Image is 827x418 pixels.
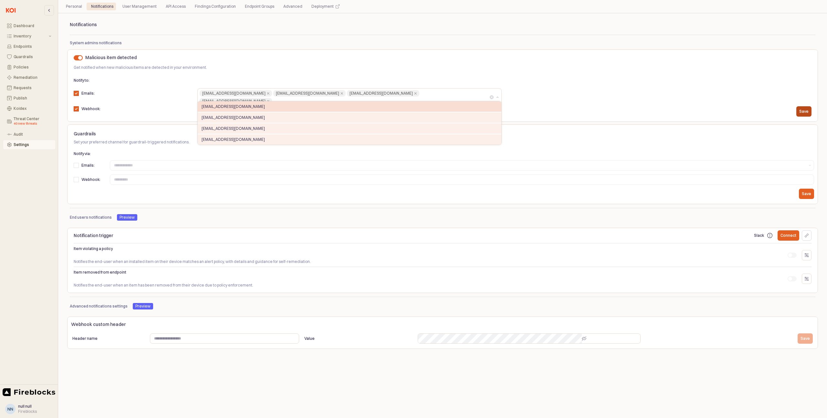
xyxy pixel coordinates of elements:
[14,142,51,147] div: Settings
[494,89,501,106] button: הצג הצעות
[3,114,55,129] button: Threat Center
[87,3,117,10] div: Notifications
[267,92,269,95] div: Remove rido@fireblocks.com
[74,65,440,70] p: Get notified when new malicious items are detected in your environment.
[3,52,55,61] button: Guardrails
[202,104,494,109] div: [EMAIL_ADDRESS][DOMAIN_NAME]
[276,90,339,97] div: [EMAIL_ADDRESS][DOMAIN_NAME]
[3,83,55,92] button: Requests
[71,321,257,328] p: Webhook custom header
[62,3,86,10] div: Personal
[74,269,126,275] p: Item removed from endpoint
[74,232,749,239] p: Notification trigger
[14,96,51,100] div: Publish
[202,98,266,104] div: [EMAIL_ADDRESS][DOMAIN_NAME]
[350,90,413,97] div: [EMAIL_ADDRESS][DOMAIN_NAME]
[120,214,135,221] div: Preview
[202,115,494,120] div: [EMAIL_ADDRESS][DOMAIN_NAME]
[14,132,51,137] div: Audit
[14,24,51,28] div: Dashboard
[18,404,32,409] span: null null
[85,55,137,60] span: Malicious item detected
[122,3,157,10] div: User Management
[66,3,82,10] div: Personal
[582,336,586,341] button: Toggle password visibility
[3,21,55,30] button: Dashboard
[81,163,95,168] span: Emails:
[308,3,343,10] div: Deployment
[166,3,186,10] div: API Access
[14,75,51,80] div: Remediation
[202,137,494,142] div: [EMAIL_ADDRESS][DOMAIN_NAME]
[81,106,100,111] span: Webhook:
[279,3,306,10] div: Advanced
[245,3,274,10] div: Endpoint Groups
[74,139,811,145] p: Set your preferred channel for guardrail-triggered notifications.
[74,259,311,265] p: Notifies the end-user when an installed item on their device matches an alert policy, with detail...
[74,246,113,252] p: Item violating a policy
[7,406,13,412] div: nn
[135,303,151,309] div: Preview
[14,86,51,90] div: Requests
[14,117,51,126] div: Threat Center
[14,55,51,59] div: Guardrails
[81,177,100,182] span: Webhook:
[14,65,51,69] div: Policies
[74,78,254,83] p: Notify to:
[340,92,343,95] div: Remove mamsalem@fireblocks.com
[70,303,128,309] p: Advanced notifications settings
[3,140,55,149] button: Settings
[3,94,55,103] button: Publish
[3,42,55,51] button: Endpoints
[202,90,266,97] div: [EMAIL_ADDRESS][DOMAIN_NAME]
[799,109,809,114] p: Save
[14,44,51,49] div: Endpoints
[91,3,113,10] div: Notifications
[74,131,96,137] p: Guardrails
[70,214,112,220] p: End users notifications
[81,91,95,96] span: Emails:
[195,3,236,10] div: Findings Configuration
[283,3,302,10] div: Advanced
[162,3,190,10] div: API Access
[14,34,47,38] div: Inventory
[801,336,810,341] p: Save
[198,101,501,145] div: Select an option
[780,233,796,238] p: Connect
[806,161,814,170] button: הצג הצעות
[18,409,37,414] div: Fireblocks
[3,104,55,113] button: Koidex
[3,32,55,41] button: Inventory
[802,191,811,196] p: Save
[70,21,97,28] p: Notifications
[241,3,278,10] div: Endpoint Groups
[14,106,51,111] div: Koidex
[3,63,55,72] button: Policies
[3,130,55,139] button: Audit
[191,3,240,10] div: Findings Configuration
[119,3,161,10] div: User Management
[14,121,51,126] div: 40 new threats
[70,40,186,46] p: System admins notifications
[414,92,417,95] div: Remove securityalerts@fireblocks.com
[490,95,494,99] button: Clear
[754,233,764,238] div: Slack
[202,126,494,131] div: [EMAIL_ADDRESS][DOMAIN_NAME]
[72,336,98,341] span: Header name
[311,3,334,10] div: Deployment
[304,336,315,341] span: Value
[74,151,149,157] p: Notify via:
[3,73,55,82] button: Remediation
[74,282,253,288] p: Notifies the end-user when an item has been removed from their device due to policy enforcement.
